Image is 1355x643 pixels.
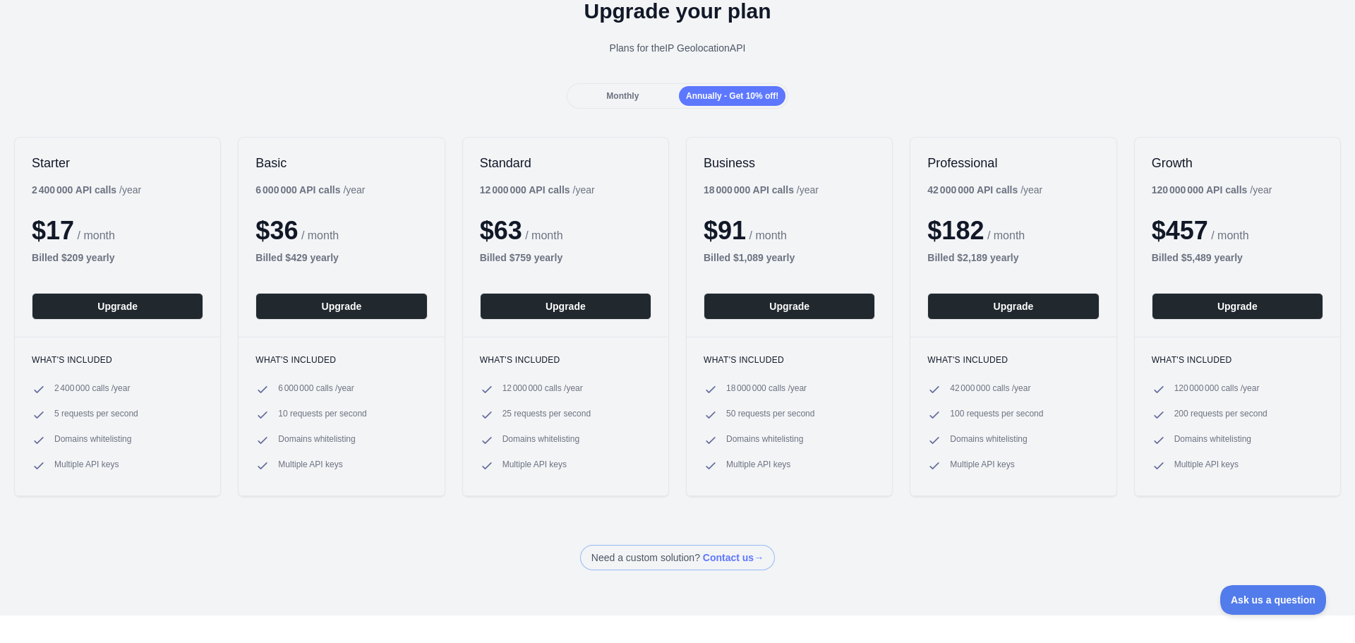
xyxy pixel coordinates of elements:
[927,252,1018,263] b: Billed $ 2,189 yearly
[987,229,1025,241] span: / month
[704,252,795,263] b: Billed $ 1,089 yearly
[704,216,746,245] span: $ 91
[1220,585,1327,615] iframe: Toggle Customer Support
[480,252,563,263] b: Billed $ 759 yearly
[749,229,787,241] span: / month
[927,216,984,245] span: $ 182
[927,293,1099,320] button: Upgrade
[525,229,562,241] span: / month
[704,293,875,320] button: Upgrade
[480,293,651,320] button: Upgrade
